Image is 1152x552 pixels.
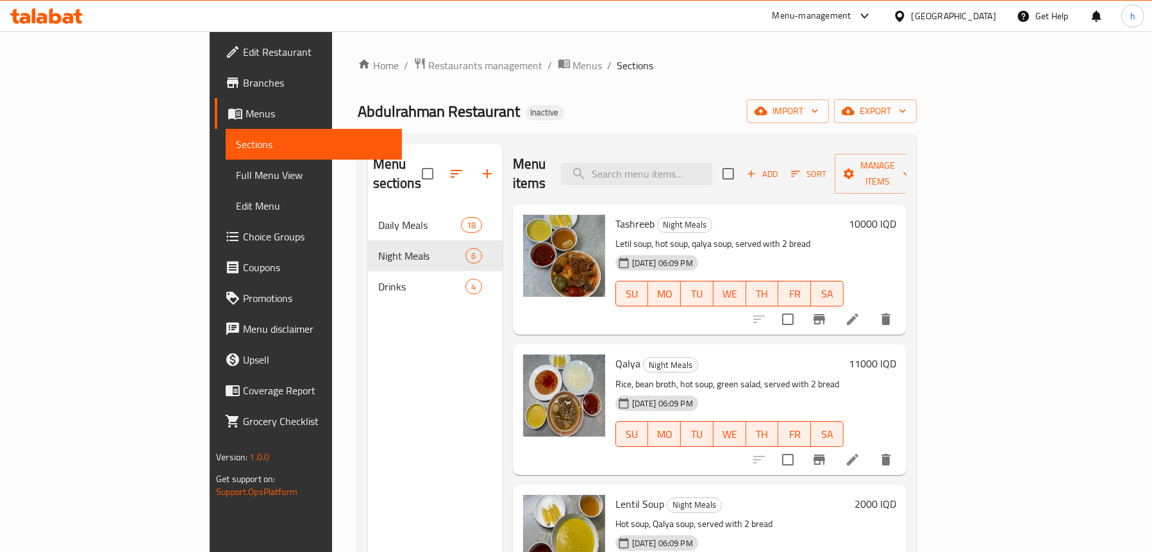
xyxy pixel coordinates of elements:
button: Branch-specific-item [804,444,835,475]
button: TH [746,281,779,306]
span: Daily Meals [378,217,462,233]
span: Choice Groups [243,229,392,244]
p: Rice, bean broth, hot soup, green salad, served with 2 bread [615,376,844,392]
button: TU [681,421,714,447]
div: Daily Meals18 [368,210,503,240]
h6: 11000 IQD [849,355,896,372]
button: import [747,99,829,123]
a: Edit Restaurant [215,37,402,67]
span: Edit Restaurant [243,44,392,60]
li: / [404,58,408,73]
a: Edit Menu [226,190,402,221]
span: FR [783,425,806,444]
span: Version: [216,449,247,465]
span: SA [816,425,839,444]
button: SU [615,281,649,306]
span: Add [745,167,780,181]
span: Get support on: [216,471,275,487]
h2: Menu items [513,155,546,193]
span: Grocery Checklist [243,414,392,429]
div: items [461,217,481,233]
span: [DATE] 06:09 PM [627,537,698,549]
input: search [561,163,712,185]
span: Full Menu View [236,167,392,183]
span: Sections [236,137,392,152]
li: / [548,58,553,73]
a: Grocery Checklist [215,406,402,437]
span: export [844,103,906,119]
button: WE [714,281,746,306]
span: TU [686,425,708,444]
button: FR [778,281,811,306]
button: Add section [472,158,503,189]
span: Edit Menu [236,198,392,213]
span: Branches [243,75,392,90]
span: Night Meals [667,498,721,512]
a: Branches [215,67,402,98]
li: / [608,58,612,73]
span: Manage items [845,158,910,190]
span: WE [719,285,741,303]
div: [GEOGRAPHIC_DATA] [912,9,996,23]
button: export [834,99,917,123]
button: MO [648,281,681,306]
div: Drinks4 [368,271,503,302]
span: Sections [617,58,654,73]
span: Select section [715,160,742,187]
span: Lentil Soup [615,494,664,514]
span: Tashreeb [615,214,655,233]
div: items [465,279,481,294]
button: TU [681,281,714,306]
span: Promotions [243,290,392,306]
button: Sort [788,164,830,184]
h6: 10000 IQD [849,215,896,233]
span: FR [783,285,806,303]
div: Night Meals [657,217,712,233]
span: MO [653,285,676,303]
span: 1.0.0 [249,449,269,465]
button: Manage items [835,154,921,194]
img: Tashreeb [523,215,605,297]
a: Sections [226,129,402,160]
span: Menu disclaimer [243,321,392,337]
a: Menu disclaimer [215,314,402,344]
span: Sort [791,167,826,181]
span: MO [653,425,676,444]
div: Menu-management [772,8,851,24]
a: Restaurants management [413,57,543,74]
a: Upsell [215,344,402,375]
span: SU [621,285,644,303]
span: Coverage Report [243,383,392,398]
span: Add item [742,164,783,184]
span: h [1130,9,1135,23]
span: [DATE] 06:09 PM [627,257,698,269]
span: SA [816,285,839,303]
img: Qalya [523,355,605,437]
p: Hot soup, Qalya soup, served with 2 bread [615,516,849,532]
span: 18 [462,219,481,231]
h6: 2000 IQD [855,495,896,513]
a: Coupons [215,252,402,283]
a: Full Menu View [226,160,402,190]
span: Menus [246,106,392,121]
div: Inactive [526,105,564,121]
a: Promotions [215,283,402,314]
p: Letil soup, hot soup, qalya soup, served with 2 bread [615,236,844,252]
nav: Menu sections [368,205,503,307]
span: TU [686,285,708,303]
span: Inactive [526,107,564,118]
span: Night Meals [644,358,697,372]
button: WE [714,421,746,447]
span: Sort sections [441,158,472,189]
span: Qalya [615,354,640,373]
a: Menus [558,57,603,74]
span: Night Meals [378,248,466,263]
a: Choice Groups [215,221,402,252]
button: SU [615,421,649,447]
span: Drinks [378,279,466,294]
span: [DATE] 06:09 PM [627,397,698,410]
button: Add [742,164,783,184]
span: Select all sections [414,160,441,187]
